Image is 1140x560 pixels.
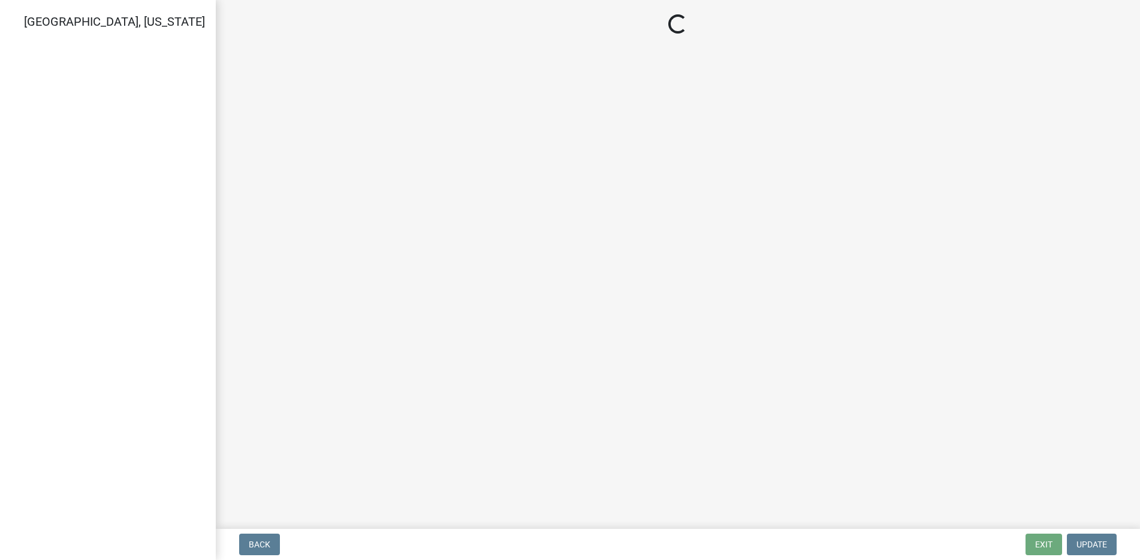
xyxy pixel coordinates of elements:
[249,540,270,549] span: Back
[24,14,205,29] span: [GEOGRAPHIC_DATA], [US_STATE]
[1026,534,1062,555] button: Exit
[1067,534,1117,555] button: Update
[239,534,280,555] button: Back
[1076,540,1107,549] span: Update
